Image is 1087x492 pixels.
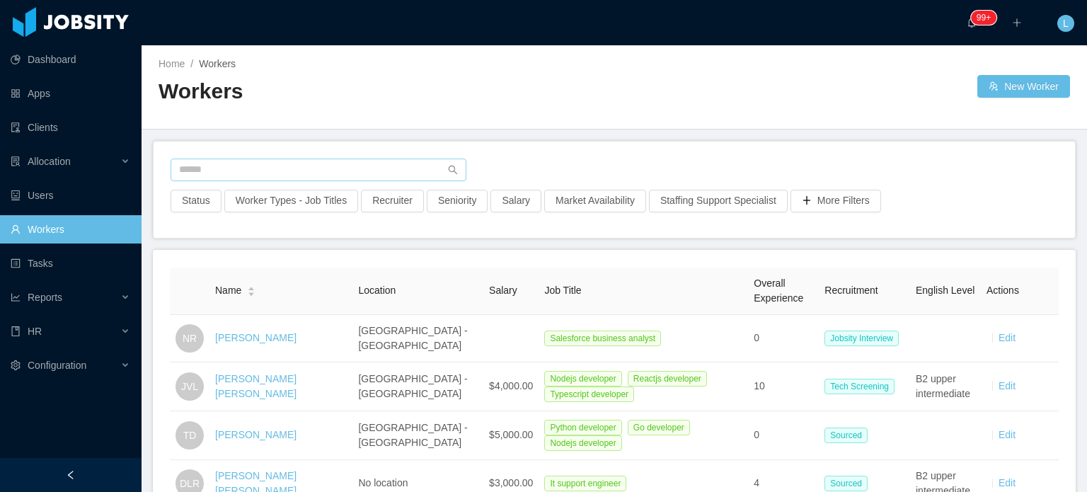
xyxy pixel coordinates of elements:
i: icon: bell [967,18,977,28]
button: icon: plusMore Filters [790,190,881,212]
span: Reports [28,292,62,303]
button: Seniority [427,190,488,212]
span: It support engineer [544,476,626,491]
a: Home [159,58,185,69]
a: icon: robotUsers [11,181,130,210]
span: TD [183,421,197,450]
a: Sourced [824,477,873,488]
span: English Level [916,285,974,296]
span: Location [358,285,396,296]
span: Name [215,283,241,298]
span: Salesforce business analyst [544,331,661,346]
a: Edit [999,429,1016,440]
sup: 1928 [971,11,996,25]
a: [PERSON_NAME] [215,332,297,343]
span: Recruitment [824,285,878,296]
button: icon: usergroup-addNew Worker [977,75,1070,98]
i: icon: book [11,326,21,336]
td: [GEOGRAPHIC_DATA] - [GEOGRAPHIC_DATA] [352,362,483,411]
i: icon: caret-up [248,285,255,290]
span: $3,000.00 [489,477,533,488]
td: 10 [748,362,819,411]
a: Edit [999,477,1016,488]
span: L [1063,15,1069,32]
span: Allocation [28,156,71,167]
span: Tech Screening [824,379,895,394]
span: $5,000.00 [489,429,533,440]
span: Configuration [28,360,86,371]
span: Nodejs developer [544,435,621,451]
button: Recruiter [361,190,424,212]
button: Worker Types - Job Titles [224,190,358,212]
span: Overall Experience [754,278,803,304]
button: Staffing Support Specialist [649,190,788,212]
a: Sourced [824,429,873,440]
h2: Workers [159,77,614,106]
span: Sourced [824,476,868,491]
span: Nodejs developer [544,371,621,387]
td: B2 upper intermediate [910,362,981,411]
span: NR [183,324,197,353]
i: icon: line-chart [11,292,21,302]
a: icon: auditClients [11,113,130,142]
i: icon: plus [1012,18,1022,28]
span: $4,000.00 [489,380,533,391]
a: Jobsity Interview [824,332,904,343]
span: HR [28,326,42,337]
a: icon: profileTasks [11,249,130,278]
span: Workers [199,58,236,69]
span: JVL [181,372,198,401]
a: Edit [999,332,1016,343]
div: Sort [247,285,255,294]
a: icon: userWorkers [11,215,130,244]
a: Edit [999,380,1016,391]
span: Reactjs developer [628,371,707,387]
span: Go developer [628,420,690,435]
span: Python developer [544,420,621,435]
i: icon: setting [11,360,21,370]
button: Salary [490,190,541,212]
a: Tech Screening [824,380,900,391]
button: Status [171,190,222,212]
span: / [190,58,193,69]
span: Salary [489,285,517,296]
i: icon: search [448,165,458,175]
i: icon: solution [11,156,21,166]
span: Job Title [544,285,581,296]
span: Jobsity Interview [824,331,899,346]
td: 0 [748,411,819,460]
span: Actions [987,285,1019,296]
span: Typescript developer [544,387,634,402]
td: [GEOGRAPHIC_DATA] - [GEOGRAPHIC_DATA] [352,315,483,362]
a: [PERSON_NAME] [PERSON_NAME] [215,373,297,399]
a: [PERSON_NAME] [215,429,297,440]
span: Sourced [824,428,868,443]
td: 0 [748,315,819,362]
button: Market Availability [544,190,646,212]
a: icon: pie-chartDashboard [11,45,130,74]
a: icon: appstoreApps [11,79,130,108]
td: [GEOGRAPHIC_DATA] - [GEOGRAPHIC_DATA] [352,411,483,460]
i: icon: caret-down [248,290,255,294]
